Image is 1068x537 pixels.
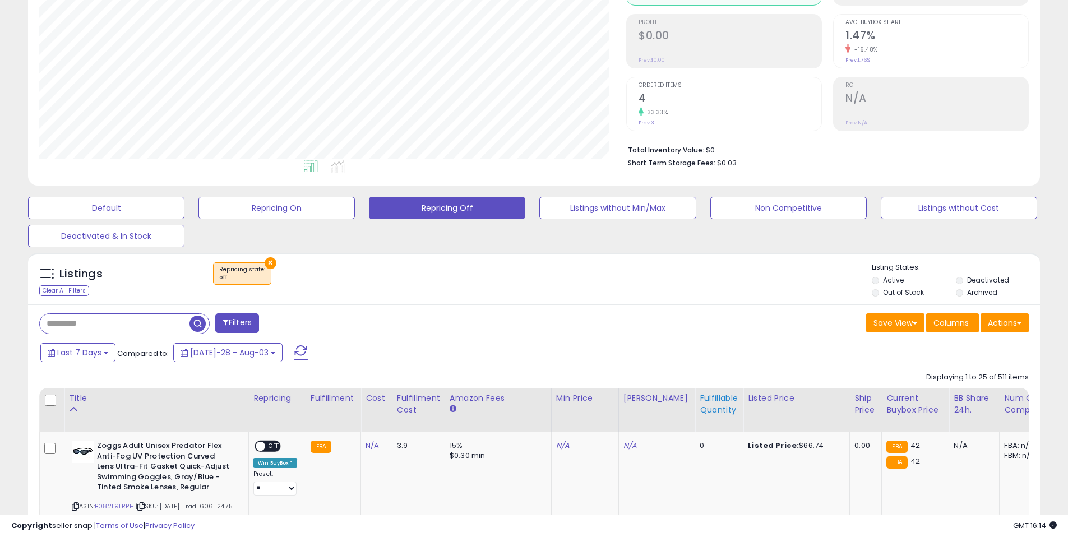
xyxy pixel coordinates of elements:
[219,265,265,282] span: Repricing state :
[397,392,440,416] div: Fulfillment Cost
[366,392,387,404] div: Cost
[700,392,738,416] div: Fulfillable Quantity
[1004,441,1041,451] div: FBA: n/a
[215,313,259,333] button: Filters
[854,392,877,416] div: Ship Price
[967,288,997,297] label: Archived
[639,92,821,107] h2: 4
[72,441,94,463] img: 31wtEZ1to-L._SL40_.jpg
[910,440,920,451] span: 42
[556,440,570,451] a: N/A
[253,470,297,496] div: Preset:
[97,441,233,496] b: Zoggs Adult Unisex Predator Flex Anti-Fog UV Protection Curved Lens Ultra-Fit Gasket Quick-Adjust...
[967,275,1009,285] label: Deactivated
[117,348,169,359] span: Compared to:
[253,392,301,404] div: Repricing
[845,92,1028,107] h2: N/A
[369,197,525,219] button: Repricing Off
[450,392,547,404] div: Amazon Fees
[954,441,991,451] div: N/A
[145,520,195,531] a: Privacy Policy
[710,197,867,219] button: Non Competitive
[96,520,144,531] a: Terms of Use
[748,441,841,451] div: $66.74
[366,440,379,451] a: N/A
[748,392,845,404] div: Listed Price
[628,142,1020,156] li: $0
[639,82,821,89] span: Ordered Items
[883,288,924,297] label: Out of Stock
[59,266,103,282] h5: Listings
[57,347,101,358] span: Last 7 Days
[11,521,195,531] div: seller snap | |
[1004,392,1045,416] div: Num of Comp.
[311,392,356,404] div: Fulfillment
[198,197,355,219] button: Repricing On
[883,275,904,285] label: Active
[933,317,969,328] span: Columns
[39,285,89,296] div: Clear All Filters
[1004,451,1041,461] div: FBM: n/a
[628,158,715,168] b: Short Term Storage Fees:
[639,20,821,26] span: Profit
[28,225,184,247] button: Deactivated & In Stock
[623,440,637,451] a: N/A
[253,458,297,468] div: Win BuyBox *
[69,392,244,404] div: Title
[866,313,924,332] button: Save View
[136,502,233,511] span: | SKU: [DATE]-Trad-606-24.75
[639,119,654,126] small: Prev: 3
[265,442,283,451] span: OFF
[623,392,690,404] div: [PERSON_NAME]
[95,502,134,511] a: B082L9LRPH
[854,441,873,451] div: 0.00
[717,158,737,168] span: $0.03
[450,441,543,451] div: 15%
[311,441,331,453] small: FBA
[872,262,1040,273] p: Listing States:
[450,404,456,414] small: Amazon Fees.
[1013,520,1057,531] span: 2025-08-11 16:14 GMT
[556,392,614,404] div: Min Price
[886,392,944,416] div: Current Buybox Price
[397,441,436,451] div: 3.9
[219,274,265,281] div: off
[539,197,696,219] button: Listings without Min/Max
[644,108,668,117] small: 33.33%
[845,82,1028,89] span: ROI
[886,456,907,469] small: FBA
[886,441,907,453] small: FBA
[926,313,979,332] button: Columns
[265,257,276,269] button: ×
[700,441,734,451] div: 0
[450,451,543,461] div: $0.30 min
[190,347,269,358] span: [DATE]-28 - Aug-03
[173,343,283,362] button: [DATE]-28 - Aug-03
[639,57,665,63] small: Prev: $0.00
[981,313,1029,332] button: Actions
[28,197,184,219] button: Default
[926,372,1029,383] div: Displaying 1 to 25 of 511 items
[748,440,799,451] b: Listed Price:
[850,45,878,54] small: -16.48%
[845,57,870,63] small: Prev: 1.76%
[628,145,704,155] b: Total Inventory Value:
[954,392,995,416] div: BB Share 24h.
[40,343,115,362] button: Last 7 Days
[845,29,1028,44] h2: 1.47%
[881,197,1037,219] button: Listings without Cost
[639,29,821,44] h2: $0.00
[910,456,920,466] span: 42
[11,520,52,531] strong: Copyright
[845,119,867,126] small: Prev: N/A
[845,20,1028,26] span: Avg. Buybox Share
